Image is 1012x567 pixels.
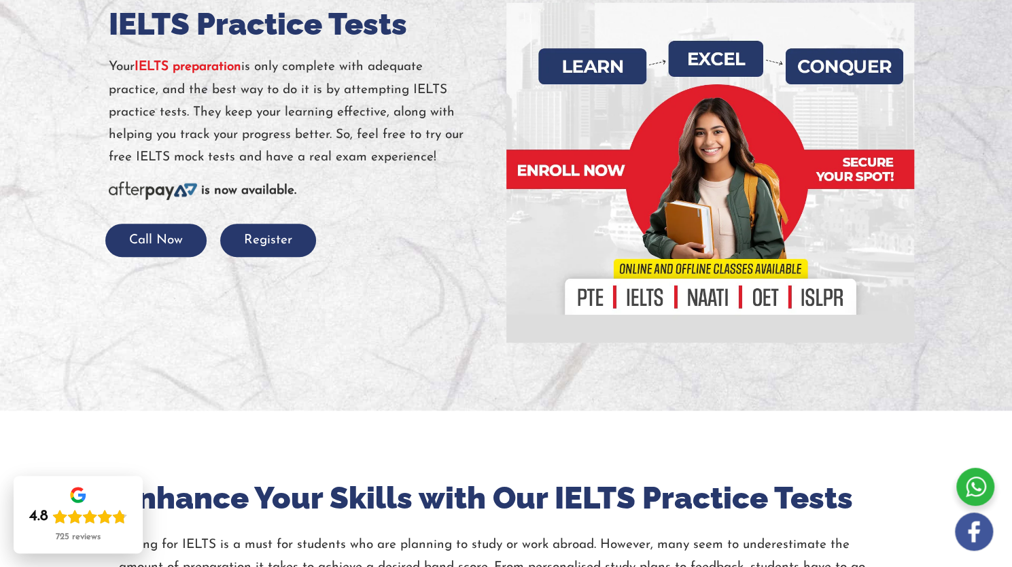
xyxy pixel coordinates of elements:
a: Register [220,234,316,247]
div: 725 reviews [56,532,101,543]
a: Call Now [105,234,207,247]
button: Call Now [105,224,207,257]
h2: Enhance Your Skills with Our IELTS Practice Tests [119,479,894,519]
img: Afterpay-Logo [109,182,197,200]
button: Register [220,224,316,257]
p: Your is only complete with adequate practice, and the best way to do it is by attempting IELTS pr... [109,56,496,169]
a: IELTS preparation [135,61,241,73]
div: 4.8 [29,507,48,526]
h1: IELTS Practice Tests [109,3,496,46]
div: Rating: 4.8 out of 5 [29,507,127,526]
img: white-facebook.png [955,513,993,551]
b: is now available. [201,184,296,197]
